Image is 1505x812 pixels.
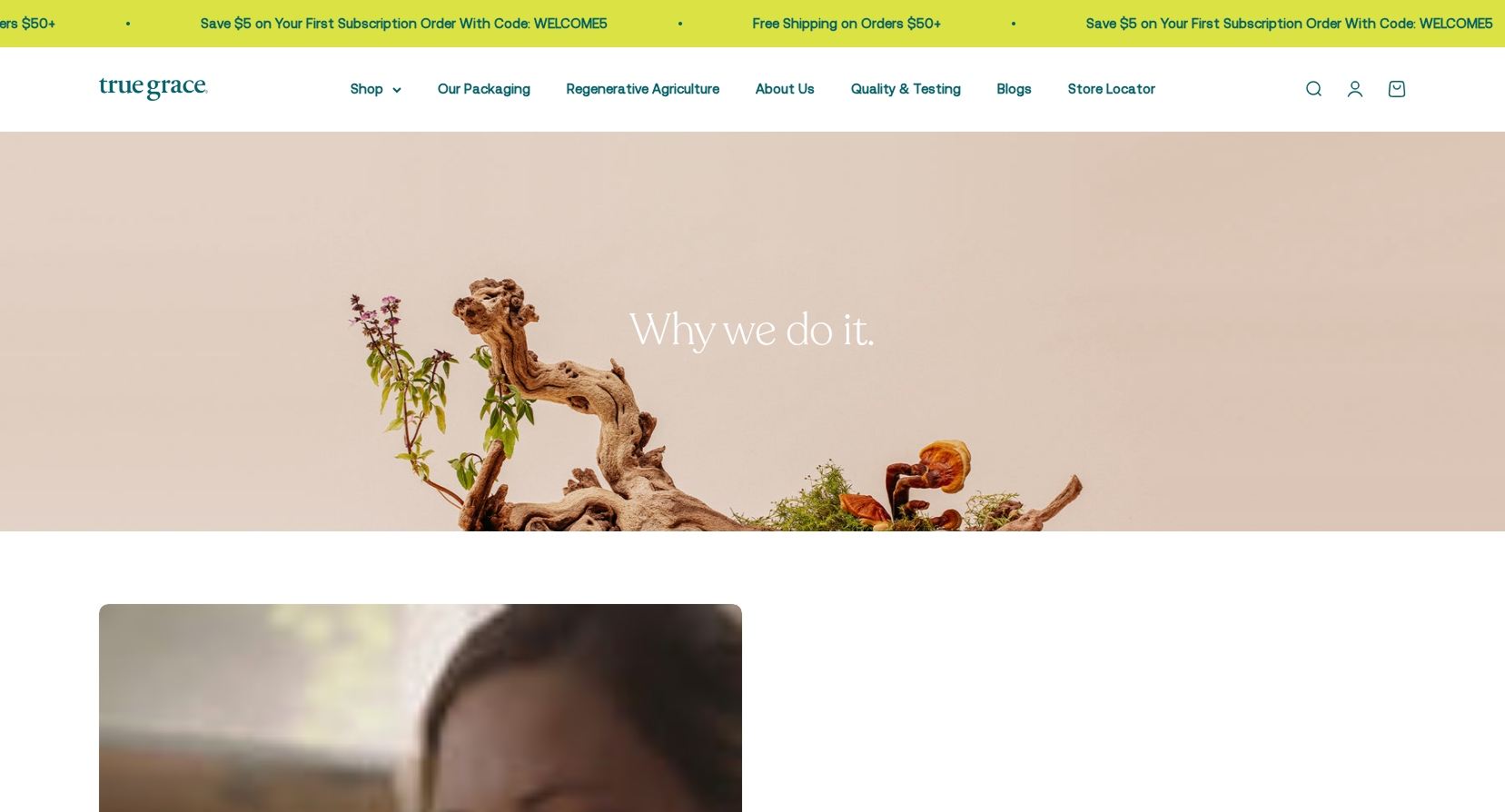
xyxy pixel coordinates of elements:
a: Regenerative Agriculture [567,81,719,96]
p: Save $5 on Your First Subscription Order With Code: WELCOME5 [201,13,608,35]
p: Save $5 on Your First Subscription Order With Code: WELCOME5 [1086,13,1493,35]
summary: Shop [351,78,401,100]
a: Quality & Testing [851,81,961,96]
a: Store Locator [1068,81,1155,96]
a: Our Packaging [438,81,530,96]
a: Free Shipping on Orders $50+ [753,15,941,31]
a: Blogs [997,81,1032,96]
a: About Us [756,81,815,96]
split-lines: Why we do it. [629,301,876,360]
